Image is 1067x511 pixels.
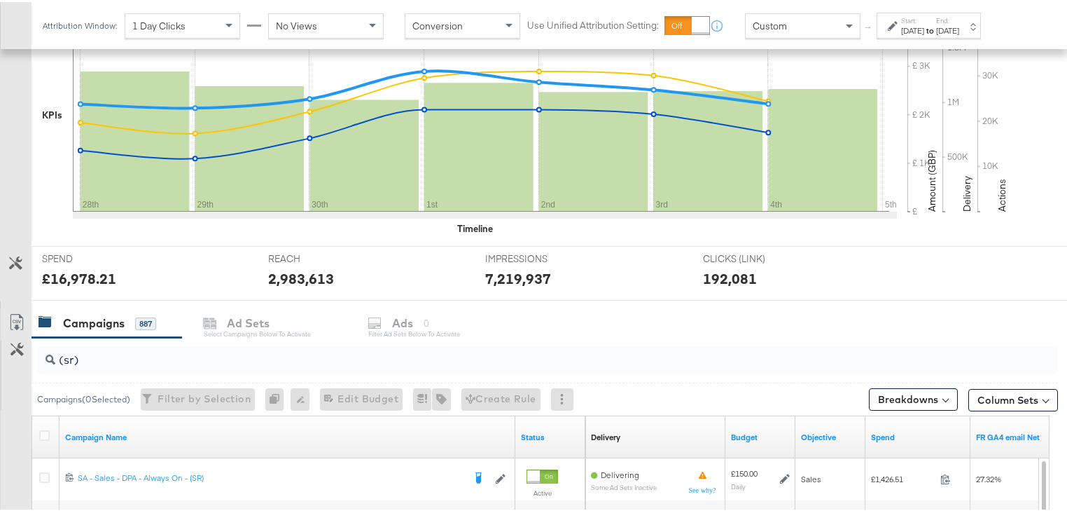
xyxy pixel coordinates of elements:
[591,482,657,489] sub: Some Ad Sets Inactive
[485,250,590,264] span: IMPRESSIONS
[926,148,938,210] text: Amount (GBP)
[591,430,620,441] div: Delivery
[42,19,118,29] div: Attribution Window:
[753,18,787,30] span: Custom
[42,250,147,264] span: SPEND
[135,315,156,328] div: 887
[731,430,790,441] a: The maximum amount you're willing to spend on your ads, on average each day or over the lifetime ...
[268,250,373,264] span: REACH
[42,266,116,287] div: £16,978.21
[996,177,1008,210] text: Actions
[526,486,558,496] label: Active
[901,14,924,23] label: Start:
[42,107,62,120] div: KPIs
[527,17,659,30] label: Use Unified Attribution Setting:
[457,220,493,233] div: Timeline
[703,266,757,287] div: 192,081
[936,14,959,23] label: End:
[801,472,821,482] span: Sales
[924,23,936,34] strong: to
[37,391,130,404] div: Campaigns ( 0 Selected)
[601,468,639,478] span: Delivering
[976,472,1001,482] span: 27.32%
[65,430,510,441] a: Your campaign name.
[265,386,291,409] div: 0
[862,24,875,29] span: ↑
[55,339,966,366] input: Search Campaigns by Name, ID or Objective
[869,386,958,409] button: Breakdowns
[801,430,860,441] a: Your campaign's objective.
[703,250,808,264] span: CLICKS (LINK)
[276,18,317,30] span: No Views
[871,472,935,482] span: £1,426.51
[78,470,463,484] a: SA - Sales - DPA - Always On - (SR)
[901,23,924,34] div: [DATE]
[412,18,463,30] span: Conversion
[936,23,959,34] div: [DATE]
[485,266,551,287] div: 7,219,937
[78,470,463,482] div: SA - Sales - DPA - Always On - (SR)
[731,480,746,489] sub: Daily
[871,430,965,441] a: The total amount spent to date.
[731,466,758,477] div: £150.00
[132,18,186,30] span: 1 Day Clicks
[968,387,1058,409] button: Column Sets
[591,430,620,441] a: Reflects the ability of your Ad Campaign to achieve delivery based on ad states, schedule and bud...
[521,430,580,441] a: Shows the current state of your Ad Campaign.
[961,174,973,210] text: Delivery
[63,313,125,329] div: Campaigns
[268,266,334,287] div: 2,983,613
